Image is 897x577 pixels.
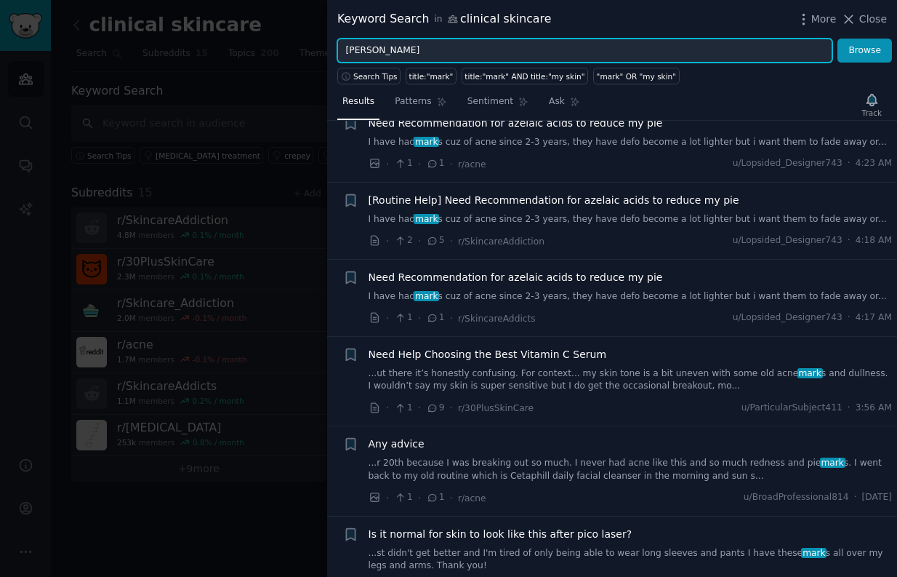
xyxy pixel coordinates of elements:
span: u/Lopsided_Designer743 [733,234,842,247]
span: mark [801,548,826,558]
span: mark [797,368,823,378]
span: mark [414,214,439,224]
input: Try a keyword related to your business [337,39,832,63]
button: More [796,12,837,27]
span: mark [414,137,439,147]
div: title:"mark" [409,71,454,81]
a: ...ut there it’s honestly confusing. For context... my skin tone is a bit uneven with some old ac... [369,367,893,393]
span: More [811,12,837,27]
span: Close [859,12,887,27]
span: 1 [394,157,412,170]
div: Keyword Search clinical skincare [337,10,551,28]
span: Sentiment [467,95,513,108]
span: · [848,402,850,415]
span: 2 [394,234,412,247]
a: I have hadmarks cuz of acne since 2-3 years, they have defo become a lot lighter but i want them ... [369,290,893,303]
span: · [418,400,421,415]
span: 1 [394,311,412,325]
a: Patterns [390,90,451,120]
span: Results [342,95,374,108]
div: title:"mark" AND title:"my skin" [464,71,584,81]
span: 4:18 AM [856,234,892,247]
span: r/30PlusSkinCare [458,403,534,413]
span: u/Lopsided_Designer743 [733,157,842,170]
button: Browse [837,39,892,63]
span: · [418,490,421,506]
span: [DATE] [862,491,892,504]
span: 1 [394,491,412,504]
span: · [386,156,389,172]
button: Search Tips [337,68,401,84]
a: Is it normal for skin to look like this after pico laser? [369,527,632,542]
span: mark [414,291,439,301]
span: · [450,234,453,249]
span: 1 [426,491,444,504]
span: · [450,400,453,415]
span: 4:17 AM [856,311,892,325]
span: 4:23 AM [856,157,892,170]
span: · [450,156,453,172]
a: Results [337,90,379,120]
a: I have hadmarks cuz of acne since 2-3 years, they have defo become a lot lighter but i want them ... [369,136,893,149]
span: 1 [426,157,444,170]
a: "mark" OR "my skin" [593,68,680,84]
span: · [450,311,453,326]
span: r/SkincareAddicts [458,314,536,324]
span: · [848,157,850,170]
span: · [848,234,850,247]
span: mark [820,458,845,468]
a: Need Recommendation for azelaic acids to reduce my pie [369,116,663,131]
a: Sentiment [462,90,534,120]
span: 9 [426,402,444,415]
span: r/acne [458,493,486,504]
span: · [418,234,421,249]
span: 3:56 AM [856,402,892,415]
a: title:"mark" [406,68,456,84]
span: · [386,490,389,506]
div: "mark" OR "my skin" [597,71,677,81]
a: Any advice [369,437,425,452]
span: 1 [394,402,412,415]
span: · [854,491,857,504]
span: · [386,234,389,249]
span: Search Tips [353,71,398,81]
button: Close [841,12,887,27]
span: · [386,400,389,415]
a: Ask [544,90,585,120]
span: · [418,156,421,172]
span: 1 [426,311,444,325]
a: ...r 20th because I was breaking out so much. I never had acne like this and so much redness and ... [369,457,893,482]
span: Patterns [395,95,431,108]
span: u/ParticularSubject411 [741,402,842,415]
span: Ask [549,95,565,108]
a: I have hadmarks cuz of acne since 2-3 years, they have defo become a lot lighter but i want them ... [369,213,893,226]
span: u/Lopsided_Designer743 [733,311,842,325]
a: title:"mark" AND title:"my skin" [462,68,588,84]
a: Need Recommendation for azelaic acids to reduce my pie [369,270,663,285]
a: [Routine Help] Need Recommendation for azelaic acids to reduce my pie [369,193,739,208]
span: in [434,13,442,26]
span: r/acne [458,159,486,170]
span: · [418,311,421,326]
span: u/BroadProfessional814 [744,491,849,504]
span: · [386,311,389,326]
a: ...st didn't get better and I'm tired of only being able to wear long sleeves and pants I have th... [369,547,893,573]
span: r/SkincareAddiction [458,236,544,247]
span: 5 [426,234,444,247]
span: · [848,311,850,325]
a: Need Help Choosing the Best Vitamin C Serum [369,347,607,362]
span: · [450,490,453,506]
